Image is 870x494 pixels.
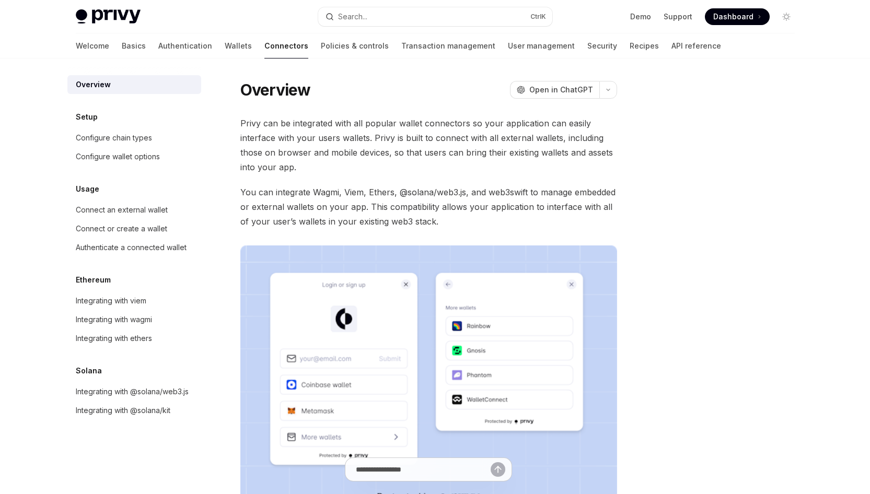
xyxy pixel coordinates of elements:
[587,33,617,58] a: Security
[356,458,491,481] input: Ask a question...
[76,404,170,417] div: Integrating with @solana/kit
[67,128,201,147] a: Configure chain types
[76,132,152,144] div: Configure chain types
[401,33,495,58] a: Transaction management
[76,9,141,24] img: light logo
[76,78,111,91] div: Overview
[76,33,109,58] a: Welcome
[671,33,721,58] a: API reference
[240,116,617,174] span: Privy can be integrated with all popular wallet connectors so your application can easily interfa...
[778,8,795,25] button: Toggle dark mode
[240,80,311,99] h1: Overview
[76,241,187,254] div: Authenticate a connected wallet
[158,33,212,58] a: Authentication
[67,147,201,166] a: Configure wallet options
[67,291,201,310] a: Integrating with viem
[76,183,99,195] h5: Usage
[76,204,168,216] div: Connect an external wallet
[630,33,659,58] a: Recipes
[76,111,98,123] h5: Setup
[67,382,201,401] a: Integrating with @solana/web3.js
[318,7,552,26] button: Open search
[530,13,546,21] span: Ctrl K
[67,75,201,94] a: Overview
[510,81,599,99] button: Open in ChatGPT
[67,329,201,348] a: Integrating with ethers
[76,222,167,235] div: Connect or create a wallet
[67,238,201,257] a: Authenticate a connected wallet
[76,364,102,377] h5: Solana
[225,33,252,58] a: Wallets
[76,274,111,286] h5: Ethereum
[508,33,575,58] a: User management
[338,10,367,23] div: Search...
[264,33,308,58] a: Connectors
[713,11,753,22] span: Dashboard
[76,313,152,326] div: Integrating with wagmi
[67,401,201,420] a: Integrating with @solana/kit
[321,33,389,58] a: Policies & controls
[76,332,152,345] div: Integrating with ethers
[491,462,505,477] button: Send message
[67,310,201,329] a: Integrating with wagmi
[529,85,593,95] span: Open in ChatGPT
[76,295,146,307] div: Integrating with viem
[240,185,617,229] span: You can integrate Wagmi, Viem, Ethers, @solana/web3.js, and web3swift to manage embedded or exter...
[705,8,770,25] a: Dashboard
[76,385,189,398] div: Integrating with @solana/web3.js
[67,201,201,219] a: Connect an external wallet
[76,150,160,163] div: Configure wallet options
[122,33,146,58] a: Basics
[630,11,651,22] a: Demo
[67,219,201,238] a: Connect or create a wallet
[664,11,692,22] a: Support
